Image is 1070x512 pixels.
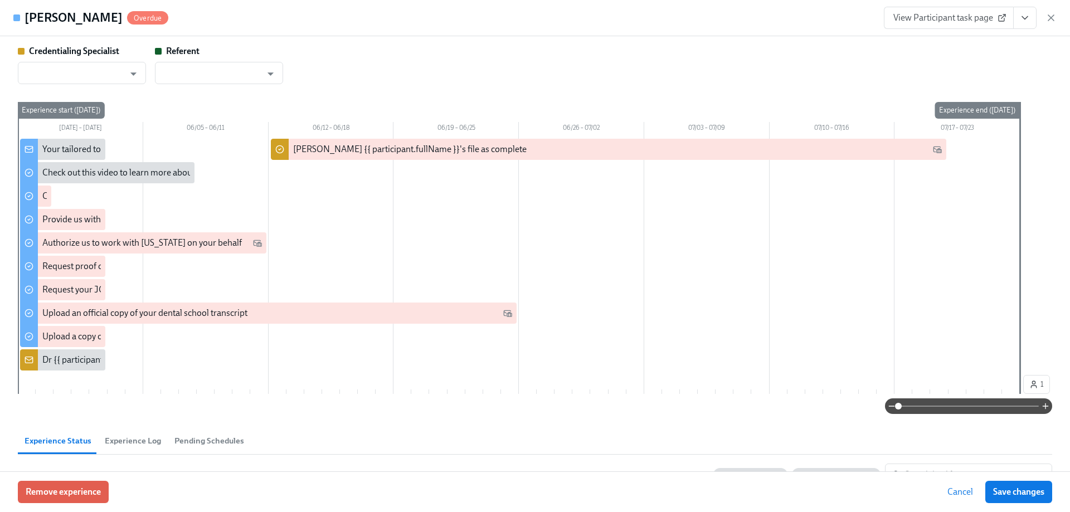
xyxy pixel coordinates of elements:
span: Save changes [993,486,1044,498]
div: 07/03 – 07/09 [644,122,770,136]
div: 06/26 – 07/02 [519,122,644,136]
div: Provide us with some extra info for the [US_STATE] state application [42,213,298,226]
button: Filter by item type [792,468,881,481]
span: View Participant task page [893,12,1004,23]
svg: Work Email [503,309,512,318]
span: 1 [1029,379,1044,390]
input: Search by title [905,464,1052,486]
div: 06/12 – 06/18 [269,122,394,136]
div: Dr {{ participant.fullName }} sent [US_STATE] credentialing requirements [42,354,319,366]
span: Remove experience [26,486,101,498]
button: Remove experience [18,481,109,503]
div: Request your JCDNE scores [42,284,148,296]
svg: Work Email [933,145,942,154]
button: Save changes [985,481,1052,503]
button: Open [262,65,279,82]
div: 07/10 – 07/16 [770,122,895,136]
button: View task page [1013,7,1037,29]
a: View Participant task page [884,7,1014,29]
div: Authorize us to work with [US_STATE] on your behalf [42,237,242,249]
span: Filter by item type [799,470,860,480]
div: Request proof of your {{ participant.regionalExamPassed }} test scores [42,260,309,272]
span: Pending Schedules [174,435,244,447]
span: Overdue [127,14,168,22]
div: Upload a copy of your BLS card [42,330,159,343]
div: 06/05 – 06/11 [143,122,269,136]
div: [PERSON_NAME] {{ participant.fullName }}'s file as complete [293,143,527,155]
div: Experience end ([DATE]) [935,102,1020,119]
div: Check out this video to learn more about the OCC [42,167,228,179]
div: 07/17 – 07/23 [894,122,1020,136]
div: Upload an official copy of your dental school transcript [42,307,247,319]
button: Filter by actor [713,468,787,481]
span: Experience Status [25,435,91,447]
div: 06/19 – 06/25 [393,122,519,136]
span: Cancel [947,486,973,498]
strong: Credentialing Specialist [29,46,119,56]
button: 1 [1023,375,1050,394]
button: Open [125,65,142,82]
div: Confirm which state licenses you hold [42,190,185,202]
div: Experience start ([DATE]) [17,102,105,119]
h4: [PERSON_NAME] [25,9,123,26]
strong: Referent [166,46,200,56]
div: [DATE] – [DATE] [18,122,143,136]
span: Experience Log [105,435,161,447]
svg: Work Email [253,238,262,247]
button: Cancel [940,481,981,503]
span: Filter by actor [720,470,767,480]
div: Your tailored to-do list for [US_STATE] credentialing [42,143,237,155]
